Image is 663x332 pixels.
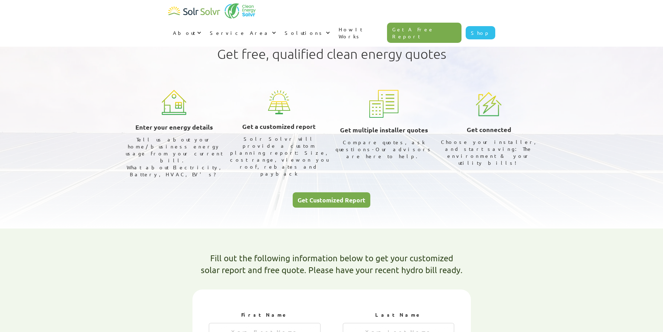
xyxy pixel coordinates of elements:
h1: Get free, qualified clean energy quotes [217,46,446,62]
div: About [168,22,205,43]
h1: Fill out the following information below to get your customized solar report and free quote. Plea... [201,252,463,276]
h3: Enter your energy details [135,122,213,132]
h3: Get multiple installer quotes [340,125,428,135]
div: Service Area [210,29,270,36]
h2: Last Name [343,311,455,318]
div: Solutions [285,29,324,36]
h3: Get a customized report [242,121,316,132]
div: Tell us about your home/business energy usage from your current bill. What about Electricity, Bat... [125,136,224,178]
h2: First Name [209,311,321,318]
a: Get Customized Report [293,192,370,208]
a: Get A Free Report [387,23,461,43]
div: Choose your installer, and start saving: The environment & your utility bills! [439,138,539,166]
div: Compare quotes, ask questions-Our advisors are here to help. [334,139,434,160]
div: About [173,29,195,36]
div: Service Area [205,22,280,43]
h3: Get connected [467,124,511,135]
div: Solr Solvr will provide a custom planning report: Size, cost range, view on you roof, rebates and... [229,135,329,177]
a: How It Works [334,19,387,47]
div: Get Customized Report [298,197,365,203]
a: Shop [466,26,495,39]
div: Solutions [280,22,334,43]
